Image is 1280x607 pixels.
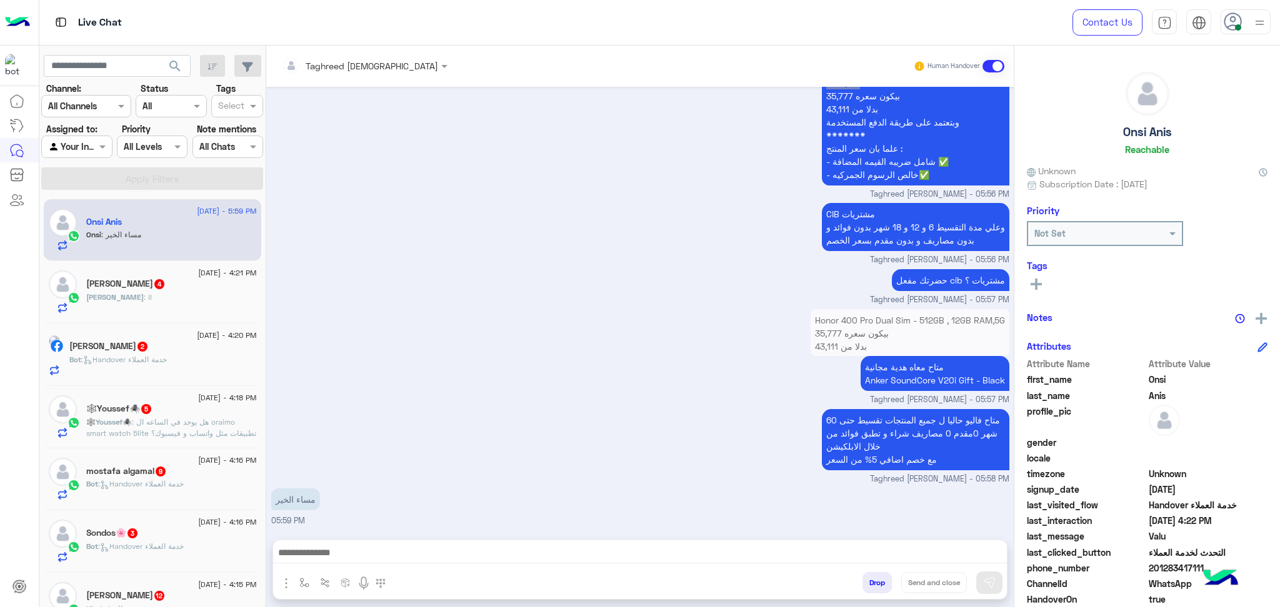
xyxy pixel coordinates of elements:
[78,14,122,31] p: Live Chat
[271,516,305,525] span: 05:59 PM
[86,417,132,427] span: 🕸️Youssef🕷️
[49,335,60,347] img: picture
[156,466,166,476] span: 9
[198,516,256,528] span: [DATE] - 4:16 PM
[356,576,371,591] img: send voice note
[198,392,256,403] span: [DATE] - 4:18 PM
[167,59,182,74] span: search
[49,209,77,237] img: defaultAdmin.png
[1027,205,1059,216] h6: Priority
[1149,546,1268,559] span: التحدث لخدمة العملاء
[216,99,244,115] div: Select
[1027,467,1146,480] span: timezone
[51,340,63,352] img: Facebook
[1027,530,1146,543] span: last_message
[141,404,151,414] span: 5
[1027,260,1267,271] h6: Tags
[101,230,141,239] span: مساء الخير
[1149,498,1268,511] span: Handover خدمة العملاء
[1235,313,1245,323] img: notes
[1027,452,1146,465] span: locale
[1149,436,1268,449] span: null
[320,578,330,588] img: Trigger scenario
[198,267,256,279] span: [DATE] - 4:21 PM
[86,403,152,414] h5: 🕸️Youssef🕷️
[1149,467,1268,480] span: Unknown
[862,572,892,593] button: Drop
[299,578,309,588] img: select flow
[1252,15,1267,31] img: profile
[86,466,167,476] h5: mostafa algamal
[86,230,101,239] span: Onsi
[1125,144,1169,155] h6: Reachable
[1199,557,1242,601] img: hulul-logo.png
[1027,312,1052,323] h6: Notes
[376,578,386,588] img: make a call
[1256,313,1267,324] img: add
[1027,164,1076,177] span: Unknown
[1149,389,1268,402] span: Anis
[197,330,256,341] span: [DATE] - 4:20 PM
[1027,357,1146,370] span: Attribute Name
[1149,514,1268,527] span: 2025-09-03T13:22:11.248Z
[1027,593,1146,606] span: HandoverOn
[98,541,184,551] span: : Handover خدمة العملاء
[122,122,151,136] label: Priority
[1149,483,1268,496] span: 2025-05-09T10:14:42.637Z
[67,230,80,242] img: WhatsApp
[1072,9,1142,36] a: Contact Us
[870,473,1009,485] span: Taghreed [PERSON_NAME] - 05:58 PM
[1149,577,1268,590] span: 2
[197,205,256,217] span: [DATE] - 5:59 PM
[137,342,147,352] span: 2
[1149,593,1268,606] span: true
[1149,530,1268,543] span: Valu
[1149,357,1268,370] span: Attribute Value
[86,479,98,488] span: Bot
[49,458,77,486] img: defaultAdmin.png
[822,59,1009,185] p: 3/9/2025, 5:56 PM
[1027,498,1146,511] span: last_visited_flow
[69,355,81,364] span: Bot
[197,122,256,136] label: Note mentions
[69,341,149,352] h5: Yasmeen Haleel
[86,541,98,551] span: Bot
[1027,514,1146,527] span: last_interaction
[154,591,164,601] span: 12
[341,578,351,588] img: create order
[67,417,80,429] img: WhatsApp
[811,309,1009,423] p: 3/9/2025, 5:57 PM
[216,82,236,95] label: Tags
[927,61,980,71] small: Human Handover
[1027,389,1146,402] span: last_name
[1123,125,1172,139] h5: Onsi Anis
[46,82,81,95] label: Channel:
[1149,405,1180,436] img: defaultAdmin.png
[279,576,294,591] img: send attachment
[1152,9,1177,36] a: tab
[198,455,256,466] span: [DATE] - 4:16 PM
[81,355,167,364] span: : Handover خدمة العملاء
[127,528,137,538] span: 3
[5,9,30,36] img: Logo
[1192,16,1206,30] img: tab
[1027,546,1146,559] span: last_clicked_button
[892,269,1009,291] p: 3/9/2025, 5:57 PM
[86,217,122,227] h5: Onsi Anis
[870,294,1009,306] span: Taghreed [PERSON_NAME] - 05:57 PM
[53,14,69,30] img: tab
[1027,340,1071,352] h6: Attributes
[86,292,144,302] span: [PERSON_NAME]
[98,479,184,488] span: : Handover خدمة العملاء
[49,520,77,548] img: defaultAdmin.png
[271,488,320,510] p: 3/9/2025, 5:59 PM
[144,292,152,302] span: !!
[901,572,967,593] button: Send and close
[86,528,139,538] h5: Sondos🌸
[1149,452,1268,465] span: null
[86,279,166,289] h5: Youssef
[198,579,256,590] span: [DATE] - 4:15 PM
[67,292,80,304] img: WhatsApp
[67,541,80,553] img: WhatsApp
[822,409,1009,470] p: 3/9/2025, 5:58 PM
